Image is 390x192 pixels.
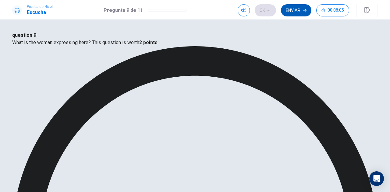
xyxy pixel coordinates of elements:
span: What is the woman expressing here? This question is worth . [12,40,158,45]
div: Open Intercom Messenger [369,171,384,186]
h1: Escucha [27,9,53,16]
button: Enviar [281,4,311,16]
h1: Pregunta 9 de 11 [104,7,143,14]
span: 00:08:05 [328,8,344,13]
button: 00:08:05 [316,4,349,16]
b: 2 points [139,40,158,45]
h4: question 9 [12,32,378,39]
span: Prueba de Nivel [27,5,53,9]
